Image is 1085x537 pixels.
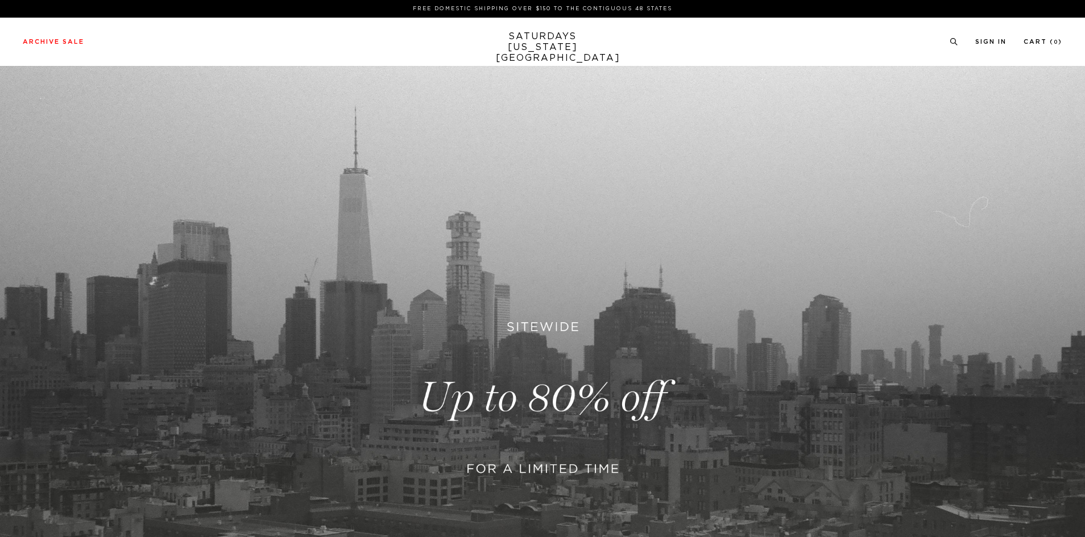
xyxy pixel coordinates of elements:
a: SATURDAYS[US_STATE][GEOGRAPHIC_DATA] [496,31,590,64]
small: 0 [1054,40,1058,45]
a: Cart (0) [1024,39,1062,45]
p: FREE DOMESTIC SHIPPING OVER $150 TO THE CONTIGUOUS 48 STATES [27,5,1058,13]
a: Archive Sale [23,39,84,45]
a: Sign In [975,39,1007,45]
